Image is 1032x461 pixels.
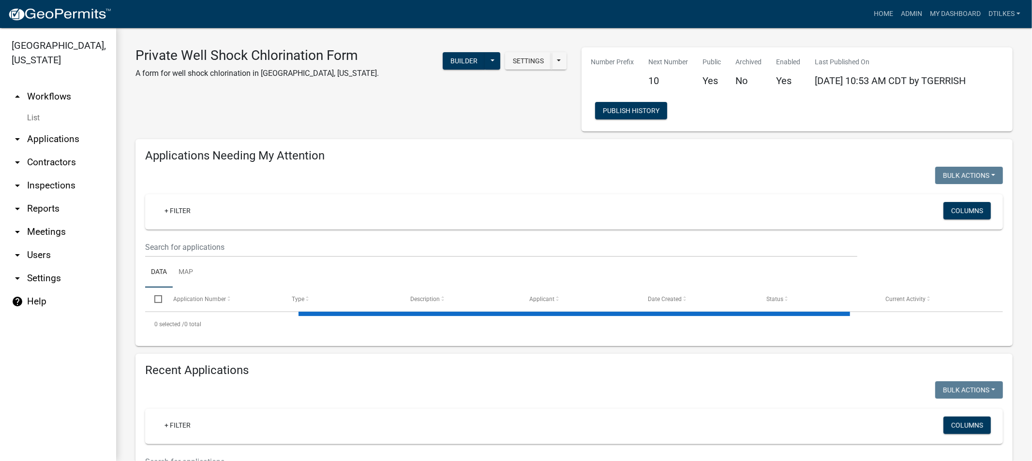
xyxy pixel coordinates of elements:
p: A form for well shock chlorination in [GEOGRAPHIC_DATA], [US_STATE]. [135,68,379,79]
a: Home [870,5,897,23]
a: + Filter [157,417,198,434]
i: arrow_drop_down [12,249,23,261]
button: Columns [943,202,991,219]
span: Status [766,296,783,303]
a: Admin [897,5,926,23]
i: arrow_drop_down [12,180,23,191]
span: 0 selected / [154,321,184,328]
button: Publish History [595,102,667,119]
button: Builder [443,52,485,70]
datatable-header-cell: Date Created [639,288,757,311]
span: Date Created [648,296,682,303]
h5: Yes [703,75,721,86]
div: 0 total [145,312,1003,336]
i: arrow_drop_down [12,133,23,145]
i: arrow_drop_down [12,273,23,284]
span: Description [410,296,440,303]
i: arrow_drop_down [12,203,23,215]
a: My Dashboard [926,5,985,23]
datatable-header-cell: Status [757,288,876,311]
span: Current Activity [885,296,926,303]
i: help [12,296,23,307]
a: Map [173,257,199,288]
span: [DATE] 10:53 AM CDT by TGERRISH [815,75,966,86]
h4: Applications Needing My Attention [145,149,1003,163]
button: Bulk Actions [935,167,1003,184]
datatable-header-cell: Type [283,288,401,311]
p: Next Number [649,57,688,67]
i: arrow_drop_up [12,91,23,102]
datatable-header-cell: Applicant [520,288,639,311]
wm-modal-confirm: Workflow Publish History [595,108,667,115]
h5: Yes [777,75,801,86]
a: dtilkes [985,5,1024,23]
a: Data [145,257,173,288]
input: Search for applications [145,237,857,257]
h4: Recent Applications [145,363,1003,377]
span: Applicant [529,296,554,303]
p: Enabled [777,57,801,67]
i: arrow_drop_down [12,157,23,168]
button: Settings [505,52,552,70]
span: Type [292,296,304,303]
datatable-header-cell: Application Number [164,288,282,311]
datatable-header-cell: Current Activity [876,288,995,311]
i: arrow_drop_down [12,226,23,238]
span: Application Number [173,296,226,303]
p: Last Published On [815,57,966,67]
p: Number Prefix [591,57,634,67]
a: + Filter [157,202,198,219]
h3: Private Well Shock Chlorination Form [135,47,379,64]
h5: No [736,75,762,86]
datatable-header-cell: Description [401,288,520,311]
button: Bulk Actions [935,381,1003,399]
button: Columns [943,417,991,434]
p: Public [703,57,721,67]
p: Archived [736,57,762,67]
datatable-header-cell: Select [145,288,164,311]
h5: 10 [649,75,688,86]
